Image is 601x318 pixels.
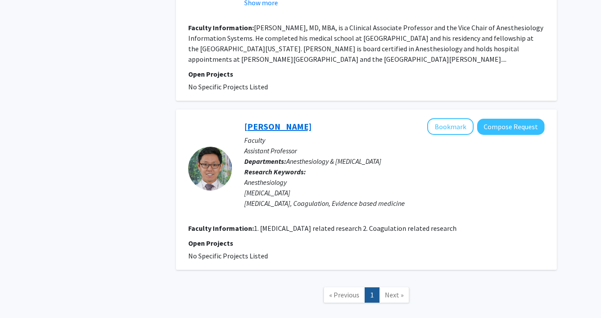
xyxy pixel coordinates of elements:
[188,82,268,91] span: No Specific Projects Listed
[379,287,409,303] a: Next Page
[365,287,380,303] a: 1
[323,287,365,303] a: Previous Page
[244,167,306,176] b: Research Keywords:
[188,69,545,79] p: Open Projects
[176,279,557,314] nav: Page navigation
[188,251,268,260] span: No Specific Projects Listed
[188,23,543,64] fg-read-more: [PERSON_NAME], MD, MBA, is a Clinical Associate Professor and the Vice Chair of Anesthesiology In...
[188,238,545,248] p: Open Projects
[385,290,404,299] span: Next »
[7,279,37,311] iframe: Chat
[286,157,381,166] span: Anesthesiology & [MEDICAL_DATA]
[244,177,545,208] div: Anesthesiology [MEDICAL_DATA] [MEDICAL_DATA], Coagulation, Evidence based medicine
[244,121,312,132] a: [PERSON_NAME]
[244,157,286,166] b: Departments:
[427,118,474,135] button: Add Uzung Yoon to Bookmarks
[254,224,457,233] fg-read-more: 1. [MEDICAL_DATA] related research 2. Coagulation related research
[244,145,545,156] p: Assistant Professor
[477,119,545,135] button: Compose Request to Uzung Yoon
[329,290,359,299] span: « Previous
[188,23,254,32] b: Faculty Information:
[244,135,545,145] p: Faculty
[188,224,254,233] b: Faculty Information:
